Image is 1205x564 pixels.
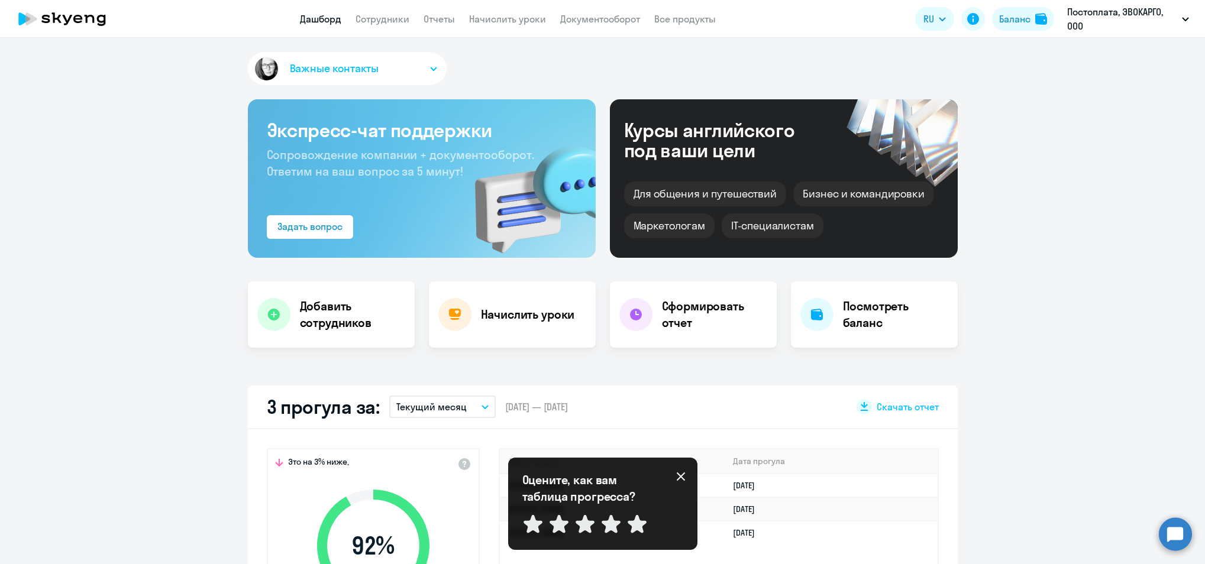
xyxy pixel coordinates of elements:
div: Курсы английского под ваши цели [624,120,826,160]
div: Задать вопрос [277,219,343,234]
button: Балансbalance [992,7,1054,31]
th: Дата прогула [723,449,937,474]
div: Для общения и путешествий [624,181,787,206]
button: RU [915,7,954,31]
a: Все продукты [654,13,716,25]
a: [DATE] [733,527,764,538]
a: Отчеты [424,13,455,25]
span: Сопровождение компании + документооборот. Ответим на ваш вопрос за 5 минут! [267,147,534,179]
a: Начислить уроки [469,13,546,25]
div: Бизнес и командировки [793,181,934,206]
th: Имя ученика [500,449,724,474]
img: balance [1035,13,1047,25]
img: bg-img [458,125,596,258]
button: Задать вопрос [267,215,353,239]
span: Скачать отчет [877,400,939,413]
h4: Посмотреть баланс [843,298,948,331]
a: Дашборд [300,13,341,25]
a: Документооборот [560,13,640,25]
button: Текущий месяц [389,396,496,418]
h4: Начислить уроки [481,306,575,323]
p: Оцените, как вам таблица прогресса? [522,472,652,505]
span: Важные контакты [290,61,379,76]
a: [DATE] [733,480,764,491]
div: IT-специалистам [722,213,823,238]
h4: Сформировать отчет [662,298,767,331]
button: Важные контакты [248,52,447,85]
h3: Экспресс-чат поддержки [267,118,577,142]
div: Маркетологам [624,213,715,238]
a: [DATE] [733,504,764,514]
h2: 3 прогула за: [267,395,380,419]
div: Баланс [999,12,1030,26]
span: Это на 3% ниже, [288,456,349,471]
span: 92 % [305,531,441,560]
p: Текущий месяц [396,400,467,414]
span: [DATE] — [DATE] [505,400,568,413]
h4: Добавить сотрудников [300,298,405,331]
img: avatar [253,55,280,83]
span: RU [923,12,934,26]
button: Постоплата, ЭВОКАРГО, ООО [1061,5,1195,33]
a: Сотрудники [356,13,409,25]
p: Постоплата, ЭВОКАРГО, ООО [1067,5,1177,33]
